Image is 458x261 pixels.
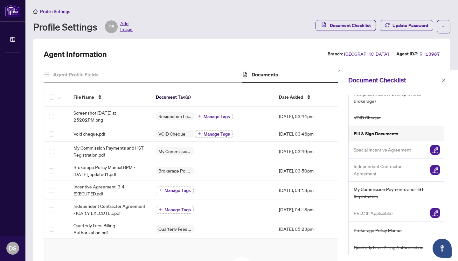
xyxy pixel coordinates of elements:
button: Open asap [433,239,452,258]
button: Document Checklist [316,20,376,31]
button: Manage Tags [195,130,233,138]
img: Sign Document [430,145,440,155]
span: Quarterly Fees Billing Authorization.pdf [73,222,145,236]
span: My Commission Payments and HST Registration.pdf [73,144,145,158]
span: plus [159,188,162,192]
button: Manage Tags [195,113,233,120]
span: Manage Tags [204,132,230,136]
span: PREC (If Applicable) [354,209,392,217]
td: [DATE], 05:23pm [274,219,352,239]
span: Update Password [392,20,428,31]
span: Manage Tags [164,208,191,212]
span: Void cheque.pdf [73,130,105,137]
span: plus [198,132,201,135]
span: Incentive Agreement_3 4 EXECUTED.pdf [73,183,145,197]
span: Independent Contractor Agreement [354,163,425,178]
img: Sign Document [430,165,440,175]
span: Brokerage Policy Manual BPM - [DATE]_updated1.pdf [73,164,145,178]
h4: Agent Profile Fields [53,71,99,78]
img: Sign Document [430,208,440,218]
span: Date Added [279,94,303,101]
span: Profile Settings [40,9,70,14]
td: [DATE], 03:44pm [274,107,352,126]
span: plus [198,115,201,118]
span: VOID Cheque [156,131,188,136]
h5: Fill & Sign Documents [354,130,398,137]
span: ellipsis [441,25,446,29]
span: Resignation Letter (From previous Brokerage) [354,90,440,105]
span: Special Incentive Agreement [354,146,411,153]
span: VOID Cheque [354,114,381,121]
span: home [33,9,38,14]
h4: Documents [252,71,278,78]
span: DS [108,23,114,30]
td: [DATE], 03:50pm [274,161,352,180]
label: Agent ID#: [396,50,418,58]
th: File Name [68,88,150,107]
button: Manage Tags [156,187,194,194]
span: close [441,78,446,82]
span: Manage Tags [164,188,191,193]
span: Quarterly Fees Billing Authorization [354,244,423,251]
img: logo [5,5,20,17]
h2: Agent Information [44,49,107,59]
span: Manage Tags [204,114,230,119]
button: Update Password [380,20,433,31]
span: Brokerage Policy Manual [156,168,194,173]
span: [GEOGRAPHIC_DATA] [344,50,389,58]
span: Quarterly Fees Billing Authorization [156,227,194,231]
div: Document Checklist [348,75,440,85]
span: DS [9,244,17,253]
span: File Name [73,94,94,101]
span: Independent Contractor Agreement - ICA 17 EXECUTED.pdf [73,202,145,216]
span: Add Image [120,20,133,33]
span: Brokerage Policy Manual [354,227,402,234]
label: Branch: [328,50,343,58]
span: Resignation Letter (From previous Brokerage) [156,114,194,118]
button: Manage Tags [156,206,194,214]
span: Document Checklist [330,20,371,31]
div: Profile Settings [33,20,133,33]
td: [DATE], 04:18pm [274,180,352,200]
td: [DATE], 03:49pm [274,142,352,161]
span: RH13987 [420,50,440,58]
td: [DATE], 04:18pm [274,200,352,219]
span: My Commission Payments and HST Registration [354,186,440,201]
span: My Commission Payments and HST Registration [156,149,194,153]
span: plus [159,208,162,211]
span: Screenshot [DATE] at 25202PM.png [73,109,145,123]
th: Document Tag(s) [151,88,274,107]
td: [DATE], 03:46pm [274,126,352,142]
th: Date Added [274,88,352,107]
